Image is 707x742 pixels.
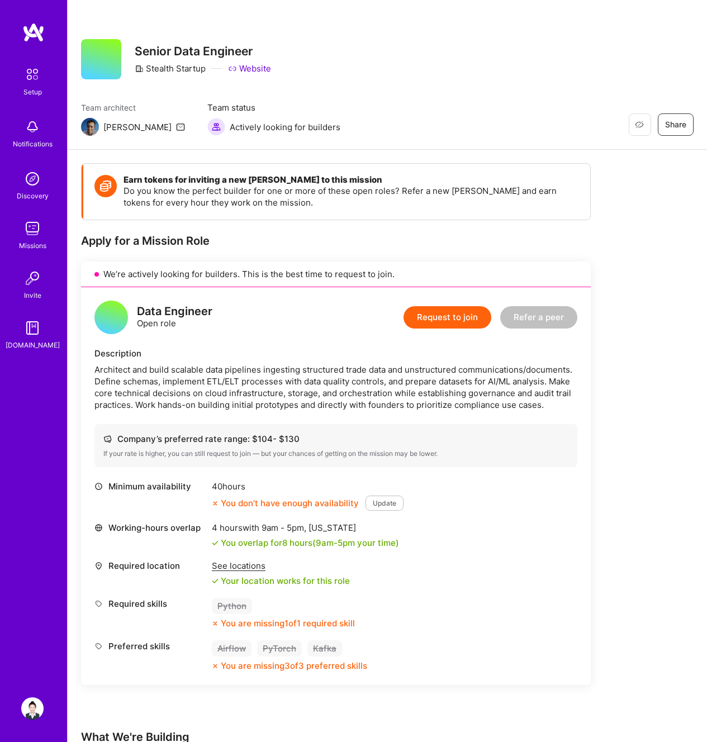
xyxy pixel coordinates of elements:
[103,433,568,445] div: Company’s preferred rate range: $ 104 - $ 130
[228,63,271,74] a: Website
[135,63,206,74] div: Stealth Startup
[124,175,579,185] h4: Earn tokens for inviting a new [PERSON_NAME] to this mission
[81,234,591,248] div: Apply for a Mission Role
[658,113,694,136] button: Share
[212,640,252,657] div: Airflow
[21,116,44,138] img: bell
[21,168,44,190] img: discovery
[21,63,44,86] img: setup
[212,497,359,509] div: You don’t have enough availability
[212,522,399,534] div: 4 hours with [US_STATE]
[135,64,144,73] i: icon CompanyGray
[94,560,206,572] div: Required location
[94,642,103,650] i: icon Tag
[665,119,686,130] span: Share
[221,617,355,629] div: You are missing 1 of 1 required skill
[124,185,579,208] p: Do you know the perfect builder for one or more of these open roles? Refer a new [PERSON_NAME] an...
[94,481,206,492] div: Minimum availability
[221,660,367,672] div: You are missing 3 of 3 preferred skills
[230,121,340,133] span: Actively looking for builders
[212,540,219,546] i: icon Check
[257,640,302,657] div: PyTorch
[21,217,44,240] img: teamwork
[500,306,577,329] button: Refer a peer
[103,435,112,443] i: icon Cash
[18,697,46,720] a: User Avatar
[22,22,45,42] img: logo
[94,600,103,608] i: icon Tag
[81,102,185,113] span: Team architect
[6,339,60,351] div: [DOMAIN_NAME]
[81,118,99,136] img: Team Architect
[94,175,117,197] img: Token icon
[207,118,225,136] img: Actively looking for builders
[307,640,342,657] div: Kafka
[94,524,103,532] i: icon World
[21,267,44,289] img: Invite
[176,122,185,131] i: icon Mail
[207,102,340,113] span: Team status
[94,364,577,411] div: Architect and build scalable data pipelines ingesting structured trade data and unstructured comm...
[135,44,271,58] h3: Senior Data Engineer
[212,578,219,584] i: icon Check
[103,121,172,133] div: [PERSON_NAME]
[212,663,219,669] i: icon CloseOrange
[103,449,568,458] div: If your rate is higher, you can still request to join — but your chances of getting on the missio...
[316,538,355,548] span: 9am - 5pm
[137,306,212,317] div: Data Engineer
[94,482,103,491] i: icon Clock
[137,306,212,329] div: Open role
[635,120,644,129] i: icon EyeClosed
[212,481,404,492] div: 40 hours
[21,697,44,720] img: User Avatar
[259,522,309,533] span: 9am - 5pm ,
[13,138,53,150] div: Notifications
[404,306,491,329] button: Request to join
[94,598,206,610] div: Required skills
[94,348,577,359] div: Description
[94,522,206,534] div: Working-hours overlap
[212,575,350,587] div: Your location works for this role
[23,86,42,98] div: Setup
[366,496,404,511] button: Update
[221,537,399,549] div: You overlap for 8 hours ( your time)
[94,640,206,652] div: Preferred skills
[94,562,103,570] i: icon Location
[24,289,41,301] div: Invite
[212,620,219,627] i: icon CloseOrange
[17,190,49,202] div: Discovery
[212,500,219,507] i: icon CloseOrange
[212,598,252,614] div: Python
[19,240,46,251] div: Missions
[212,560,350,572] div: See locations
[21,317,44,339] img: guide book
[81,261,591,287] div: We’re actively looking for builders. This is the best time to request to join.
